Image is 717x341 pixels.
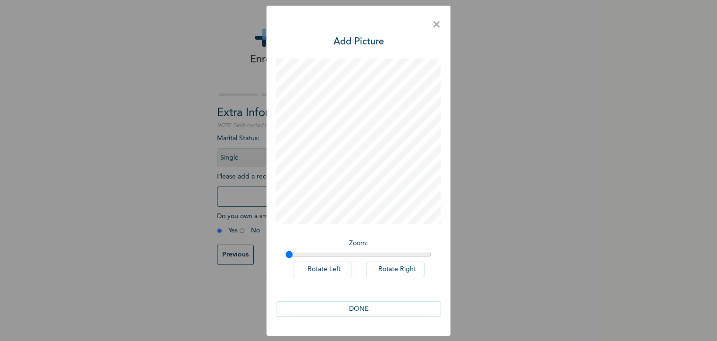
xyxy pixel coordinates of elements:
[285,239,432,248] p: Zoom :
[217,173,387,212] span: Please add a recent Passport Photograph
[432,15,441,35] span: ×
[293,262,351,277] button: Rotate Left
[366,262,425,277] button: Rotate Right
[333,35,384,49] h3: Add Picture
[276,301,441,317] button: DONE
